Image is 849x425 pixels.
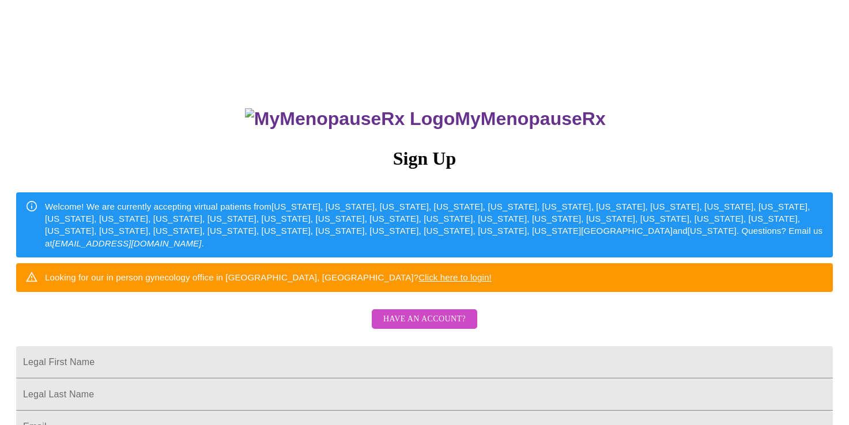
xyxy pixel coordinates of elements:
a: Have an account? [369,322,480,332]
h3: MyMenopauseRx [18,108,833,130]
span: Have an account? [383,312,466,327]
h3: Sign Up [16,148,833,169]
a: Click here to login! [418,272,492,282]
div: Welcome! We are currently accepting virtual patients from [US_STATE], [US_STATE], [US_STATE], [US... [45,196,824,255]
img: MyMenopauseRx Logo [245,108,455,130]
div: Looking for our in person gynecology office in [GEOGRAPHIC_DATA], [GEOGRAPHIC_DATA]? [45,267,492,288]
button: Have an account? [372,309,477,329]
em: [EMAIL_ADDRESS][DOMAIN_NAME] [52,238,202,248]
